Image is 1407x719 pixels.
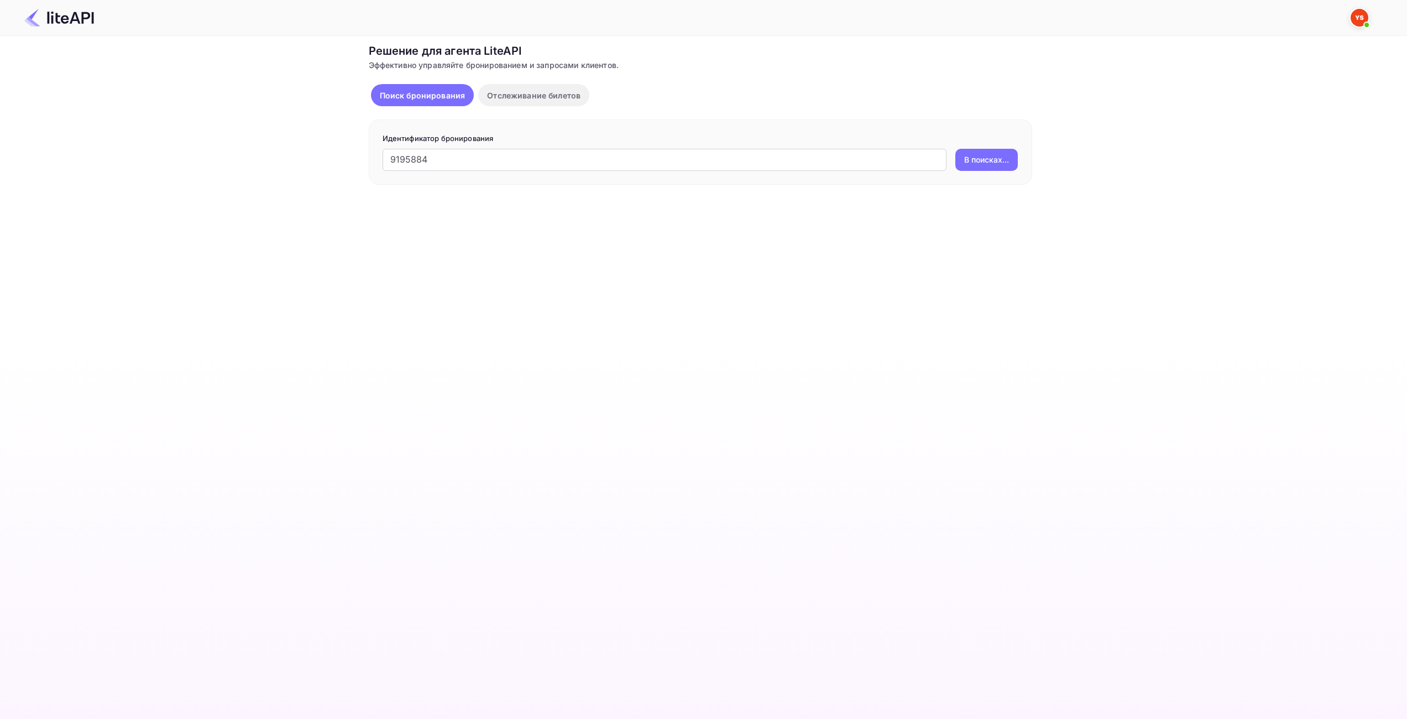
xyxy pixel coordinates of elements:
[383,149,946,171] input: Введите идентификатор бронирования (например, 63782194)
[1351,9,1368,27] img: Служба Поддержки Яндекса
[380,91,465,100] ya-tr-span: Поиск бронирования
[369,60,619,70] ya-tr-span: Эффективно управляйте бронированием и запросами клиентов.
[487,91,580,100] ya-tr-span: Отслеживание билетов
[24,9,94,27] img: Логотип LiteAPI
[383,134,494,143] ya-tr-span: Идентификатор бронирования
[369,44,522,58] ya-tr-span: Решение для агента LiteAPI
[964,154,1009,165] ya-tr-span: В поисках...
[955,149,1018,171] button: В поисках...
